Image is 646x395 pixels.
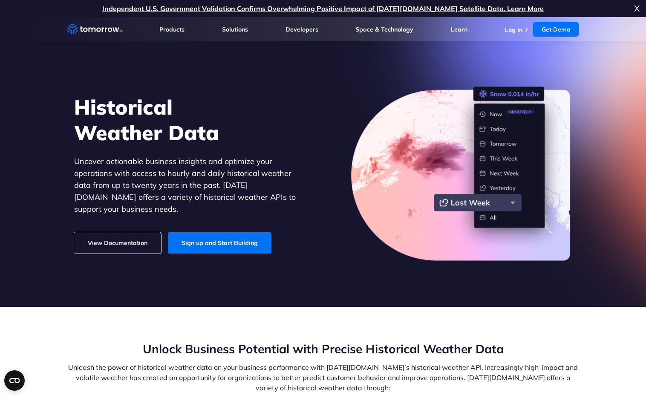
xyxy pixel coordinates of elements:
a: View Documentation [74,232,161,254]
p: Uncover actionable business insights and optimize your operations with access to hourly and daily... [74,156,309,215]
img: historical-weather-data.png.webp [351,86,572,261]
a: Space & Technology [355,26,413,33]
a: Learn [451,26,467,33]
a: Sign up and Start Building [168,232,271,254]
a: Developers [286,26,318,33]
a: Products [159,26,185,33]
a: Home link [67,23,123,36]
button: Open CMP widget [4,370,25,391]
a: Solutions [222,26,248,33]
a: Log In [505,26,522,34]
a: Independent U.S. Government Validation Confirms Overwhelming Positive Impact of [DATE][DOMAIN_NAM... [102,4,544,13]
a: Get Demo [533,22,579,37]
p: Unleash the power of historical weather data on your business performance with [DATE][DOMAIN_NAME... [67,362,579,393]
h2: Unlock Business Potential with Precise Historical Weather Data [67,341,579,357]
h1: Historical Weather Data [74,94,309,145]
